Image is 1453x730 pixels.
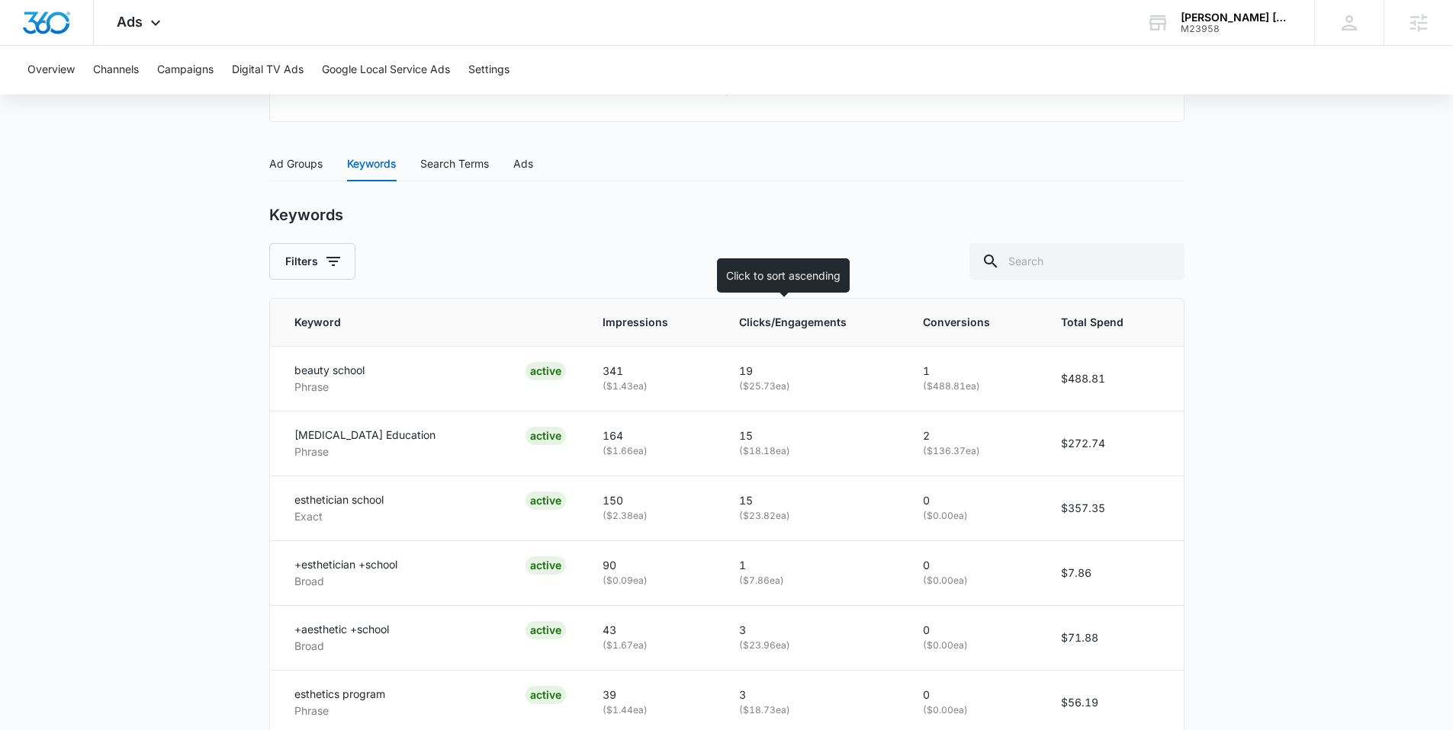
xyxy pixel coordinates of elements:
p: beauty school [294,362,365,379]
p: 0 [923,557,1025,574]
p: 1 [923,363,1025,379]
p: 1 [739,557,886,574]
p: ( $18.73 ea) [739,703,886,718]
p: 341 [603,363,703,379]
div: Ads [513,155,533,172]
p: Broad [294,573,397,590]
span: Total Spend [1061,314,1136,331]
h2: Keywords [269,206,343,225]
p: Exact [294,508,384,525]
p: 2 [923,427,1025,444]
p: 150 [603,492,703,509]
p: ( $0.00 ea) [923,509,1025,523]
div: Keywords [347,155,396,172]
button: Channels [93,46,139,94]
p: 0 [923,492,1025,509]
button: Campaigns [157,46,214,94]
p: ( $23.82 ea) [739,509,886,523]
p: [MEDICAL_DATA] Education [294,427,436,443]
p: ( $7.86 ea) [739,574,886,588]
p: ( $136.37 ea) [923,444,1025,459]
span: Impressions [603,314,681,331]
p: Phrase [294,703,385,719]
p: ( $0.00 ea) [923,639,1025,653]
td: $71.88 [1043,605,1183,670]
div: ACTIVE [526,362,566,380]
input: Search [969,243,1185,280]
p: ( $1.43 ea) [603,379,703,394]
p: ( $18.18 ea) [739,444,886,459]
div: ACTIVE [526,556,566,575]
p: ( $1.67 ea) [603,639,703,653]
p: ( $0.00 ea) [923,574,1025,588]
p: 0 [923,622,1025,639]
p: ( $25.73 ea) [739,379,886,394]
button: Digital TV Ads [232,46,304,94]
p: +aesthetic +school [294,621,389,638]
p: 3 [739,687,886,703]
p: ( $0.00 ea) [923,703,1025,718]
span: Ads [117,14,143,30]
span: Clicks/Engagements [739,314,863,331]
p: esthetician school [294,491,384,508]
td: $7.86 [1043,540,1183,605]
p: 0 [923,687,1025,703]
button: Settings [468,46,510,94]
td: $357.35 [1043,475,1183,540]
p: ( $2.38 ea) [603,509,703,523]
div: ACTIVE [526,491,566,510]
div: account name [1181,11,1292,24]
p: 3 [739,622,886,639]
p: Broad [294,638,389,655]
div: ACTIVE [526,621,566,639]
p: 164 [603,427,703,444]
td: $272.74 [1043,411,1183,475]
p: Phrase [294,443,436,460]
div: account id [1181,24,1292,34]
p: Phrase [294,379,365,395]
span: Conversions [923,314,1003,331]
button: Filters [269,243,355,280]
p: esthetics program [294,686,385,703]
p: +esthetician +school [294,556,397,573]
p: ( $1.44 ea) [603,703,703,718]
p: 19 [739,363,886,379]
p: ( $488.81 ea) [923,379,1025,394]
span: Keyword [294,314,544,331]
p: ( $0.09 ea) [603,574,703,588]
button: Overview [27,46,75,94]
p: 15 [739,427,886,444]
td: $488.81 [1043,346,1183,411]
p: ( $1.66 ea) [603,444,703,459]
p: ( $23.96 ea) [739,639,886,653]
div: ACTIVE [526,686,566,704]
div: Click to sort ascending [717,258,850,293]
div: ACTIVE [526,427,566,445]
p: 39 [603,687,703,703]
p: 15 [739,492,886,509]
div: Search Terms [420,155,489,172]
p: 43 [603,622,703,639]
button: Google Local Service Ads [322,46,450,94]
div: Ad Groups [269,155,323,172]
p: 90 [603,557,703,574]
